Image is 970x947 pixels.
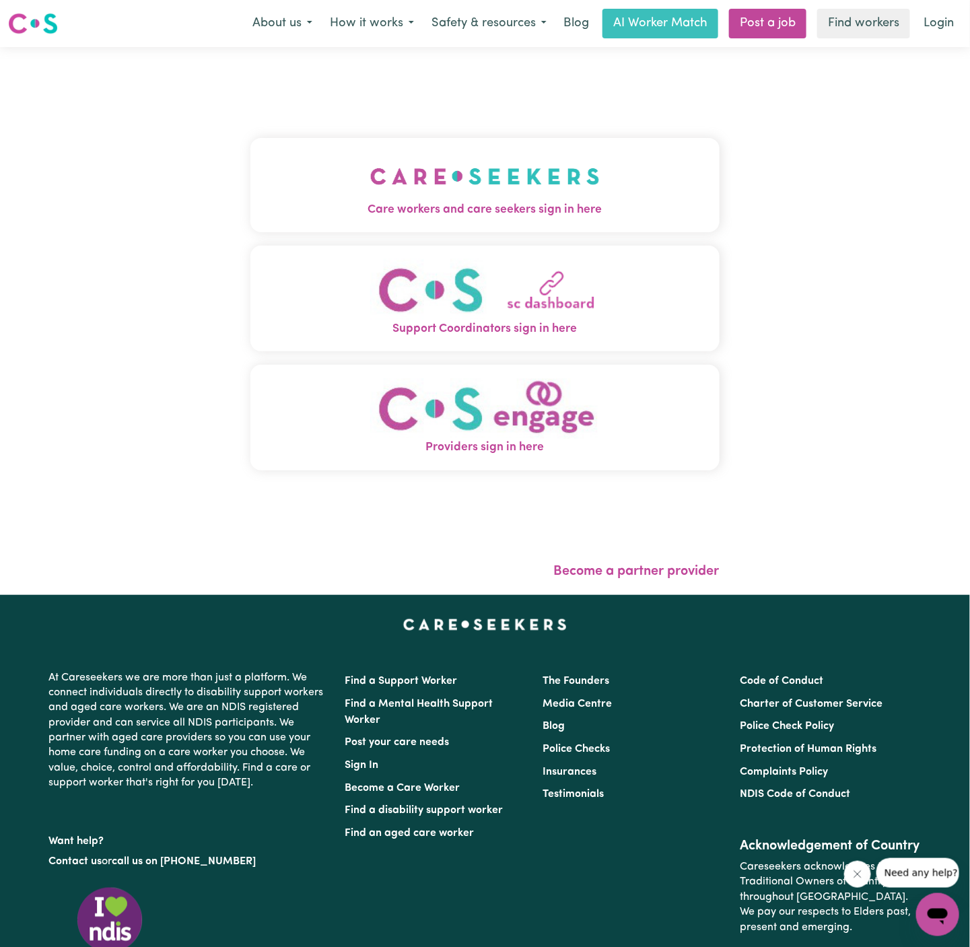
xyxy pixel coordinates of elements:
[876,858,959,888] iframe: Message from company
[817,9,910,38] a: Find workers
[345,805,504,816] a: Find a disability support worker
[321,9,423,38] button: How it works
[345,699,493,726] a: Find a Mental Health Support Worker
[345,783,460,794] a: Become a Care Worker
[250,201,720,219] span: Care workers and care seekers sign in here
[250,439,720,456] span: Providers sign in here
[250,138,720,232] button: Care workers and care seekers sign in here
[740,744,876,755] a: Protection of Human Rights
[49,665,329,796] p: At Careseekers we are more than just a platform. We connect individuals directly to disability su...
[423,9,555,38] button: Safety & resources
[740,789,850,800] a: NDIS Code of Conduct
[543,789,604,800] a: Testimonials
[543,767,596,777] a: Insurances
[49,829,329,849] p: Want help?
[740,721,834,732] a: Police Check Policy
[554,565,720,578] a: Become a partner provider
[543,699,612,709] a: Media Centre
[740,838,921,854] h2: Acknowledgement of Country
[8,8,58,39] a: Careseekers logo
[543,744,610,755] a: Police Checks
[250,365,720,470] button: Providers sign in here
[915,9,962,38] a: Login
[112,856,256,867] a: call us on [PHONE_NUMBER]
[250,246,720,351] button: Support Coordinators sign in here
[250,320,720,338] span: Support Coordinators sign in here
[403,619,567,630] a: Careseekers home page
[345,760,379,771] a: Sign In
[543,721,565,732] a: Blog
[49,856,102,867] a: Contact us
[602,9,718,38] a: AI Worker Match
[345,828,475,839] a: Find an aged care worker
[729,9,806,38] a: Post a job
[844,861,871,888] iframe: Close message
[916,893,959,936] iframe: Button to launch messaging window
[740,767,828,777] a: Complaints Policy
[740,676,823,687] a: Code of Conduct
[244,9,321,38] button: About us
[555,9,597,38] a: Blog
[543,676,609,687] a: The Founders
[740,699,882,709] a: Charter of Customer Service
[49,849,329,874] p: or
[740,854,921,940] p: Careseekers acknowledges the Traditional Owners of Country throughout [GEOGRAPHIC_DATA]. We pay o...
[8,11,58,36] img: Careseekers logo
[345,737,450,748] a: Post your care needs
[345,676,458,687] a: Find a Support Worker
